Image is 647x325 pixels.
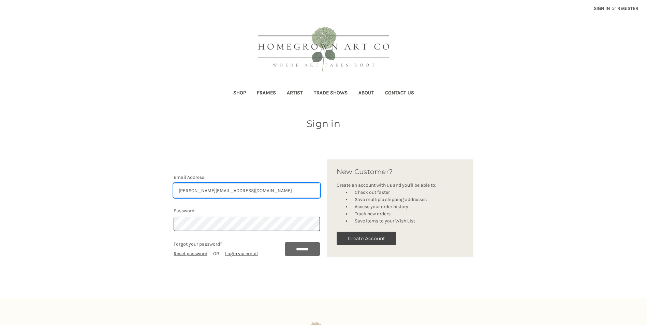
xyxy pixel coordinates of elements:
img: HOMEGROWN ART CO [247,19,400,80]
label: Password: [174,207,320,214]
a: Shop [228,85,251,102]
span: or [611,5,617,12]
li: Track new orders [351,210,464,217]
label: Email Address: [174,174,320,181]
li: Access your order history [351,203,464,210]
a: Trade Shows [308,85,353,102]
li: Save multiple shipping addresses [351,196,464,203]
a: Contact Us [380,85,420,102]
a: Create Account [337,238,396,244]
a: Login via email [225,251,258,257]
li: Save items to your Wish List [351,217,464,225]
p: Forgot your password? [174,241,258,248]
p: Create an account with us and you'll be able to: [337,182,464,189]
a: About [353,85,380,102]
a: Reset password [174,251,207,257]
li: Check out faster [351,189,464,196]
button: Create Account [337,232,396,245]
a: Frames [251,85,281,102]
h2: New Customer? [337,167,464,177]
a: Artist [281,85,308,102]
span: OR [213,251,219,257]
h1: Sign in [170,117,477,131]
